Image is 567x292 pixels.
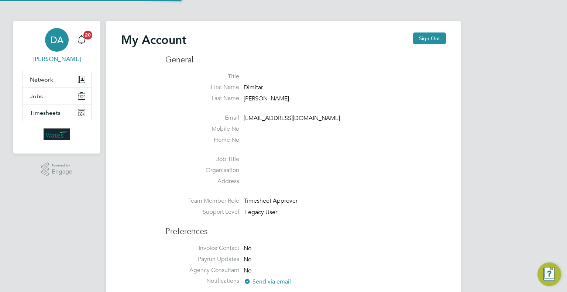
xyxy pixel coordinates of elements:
button: Engage Resource Center [537,262,561,286]
label: Mobile No [165,125,239,133]
span: Dimitar Aleksiev [22,55,92,63]
label: Email [165,114,239,122]
span: 20 [83,31,92,39]
span: Send via email [244,278,291,285]
label: Agency Consultant [165,267,239,274]
label: Team Member Role [165,197,239,205]
img: wates-logo-retina.png [44,128,70,140]
span: [EMAIL_ADDRESS][DOMAIN_NAME] [244,114,340,122]
label: Payrun Updates [165,255,239,263]
span: [PERSON_NAME] [244,95,289,102]
button: Timesheets [23,104,91,121]
span: Timesheets [30,109,61,116]
button: Sign Out [413,32,446,44]
h3: General [165,55,446,65]
span: Legacy User [245,209,277,216]
span: Dimitar [244,84,263,92]
a: 20 [74,28,89,52]
span: DA [51,35,63,45]
label: Title [165,73,239,80]
span: No [244,245,251,252]
label: Home No [165,136,239,144]
label: Last Name [165,95,239,102]
h2: My Account [121,32,186,47]
button: Jobs [23,88,91,104]
label: Support Level [165,208,239,216]
label: Notifications [165,277,239,285]
label: Address [165,178,239,185]
span: Powered by [52,162,72,169]
label: First Name [165,83,239,91]
label: Job Title [165,155,239,163]
span: Network [30,76,53,83]
label: Invoice Contact [165,244,239,252]
span: No [244,256,251,263]
h3: Preferences [165,219,446,237]
div: Timesheet Approver [244,197,314,205]
a: DA[PERSON_NAME] [22,28,92,63]
nav: Main navigation [13,21,100,154]
a: Go to home page [22,128,92,140]
span: Engage [52,169,72,175]
span: Jobs [30,93,43,100]
label: Organisation [165,166,239,174]
button: Network [23,71,91,87]
a: Powered byEngage [41,162,73,176]
span: No [244,267,251,274]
